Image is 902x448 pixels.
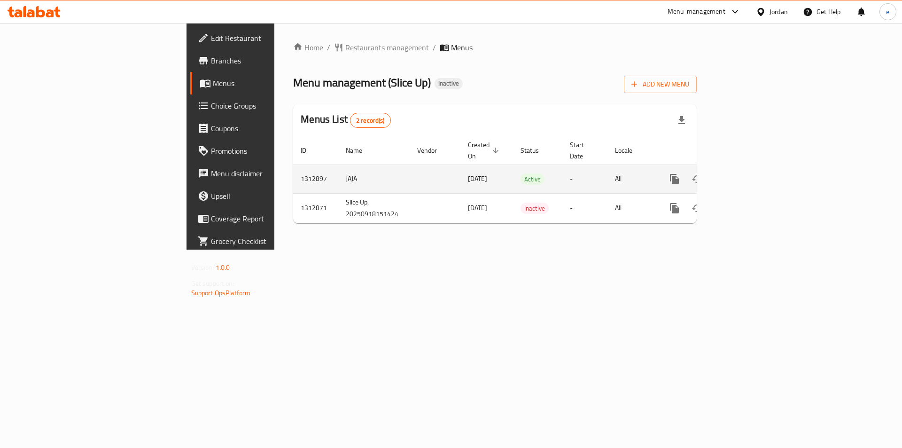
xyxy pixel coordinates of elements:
[433,42,436,53] li: /
[338,193,410,223] td: Slice Up, 20250918151424
[211,55,330,66] span: Branches
[670,109,693,132] div: Export file
[211,32,330,44] span: Edit Restaurant
[190,207,337,230] a: Coverage Report
[615,145,645,156] span: Locale
[190,117,337,140] a: Coupons
[211,100,330,111] span: Choice Groups
[607,165,656,193] td: All
[190,162,337,185] a: Menu disclaimer
[631,79,689,90] span: Add New Menu
[191,277,234,290] span: Get support on:
[191,287,251,299] a: Support.OpsPlatform
[668,6,725,17] div: Menu-management
[521,174,544,185] span: Active
[190,49,337,72] a: Branches
[211,213,330,224] span: Coverage Report
[468,202,487,214] span: [DATE]
[190,230,337,252] a: Grocery Checklist
[886,7,889,17] span: e
[190,140,337,162] a: Promotions
[521,173,544,185] div: Active
[435,78,463,89] div: Inactive
[521,203,549,214] div: Inactive
[521,203,549,214] span: Inactive
[435,79,463,87] span: Inactive
[570,139,596,162] span: Start Date
[213,78,330,89] span: Menus
[216,261,230,274] span: 1.0.0
[334,42,429,53] a: Restaurants management
[468,173,487,185] span: [DATE]
[663,168,686,190] button: more
[190,27,337,49] a: Edit Restaurant
[301,112,390,128] h2: Menus List
[211,190,330,202] span: Upsell
[293,136,761,223] table: enhanced table
[562,193,607,223] td: -
[468,139,502,162] span: Created On
[346,145,374,156] span: Name
[211,123,330,134] span: Coupons
[624,76,697,93] button: Add New Menu
[770,7,788,17] div: Jordan
[663,197,686,220] button: more
[293,72,431,93] span: Menu management ( Slice Up )
[191,261,214,274] span: Version:
[190,185,337,207] a: Upsell
[211,145,330,157] span: Promotions
[562,165,607,193] td: -
[417,145,449,156] span: Vendor
[686,197,708,220] button: Change Status
[345,42,429,53] span: Restaurants management
[293,42,697,53] nav: breadcrumb
[211,236,330,247] span: Grocery Checklist
[521,145,551,156] span: Status
[211,168,330,179] span: Menu disclaimer
[301,145,319,156] span: ID
[350,113,391,128] div: Total records count
[656,136,761,165] th: Actions
[190,94,337,117] a: Choice Groups
[190,72,337,94] a: Menus
[451,42,473,53] span: Menus
[350,116,390,125] span: 2 record(s)
[338,165,410,193] td: JAJA
[607,193,656,223] td: All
